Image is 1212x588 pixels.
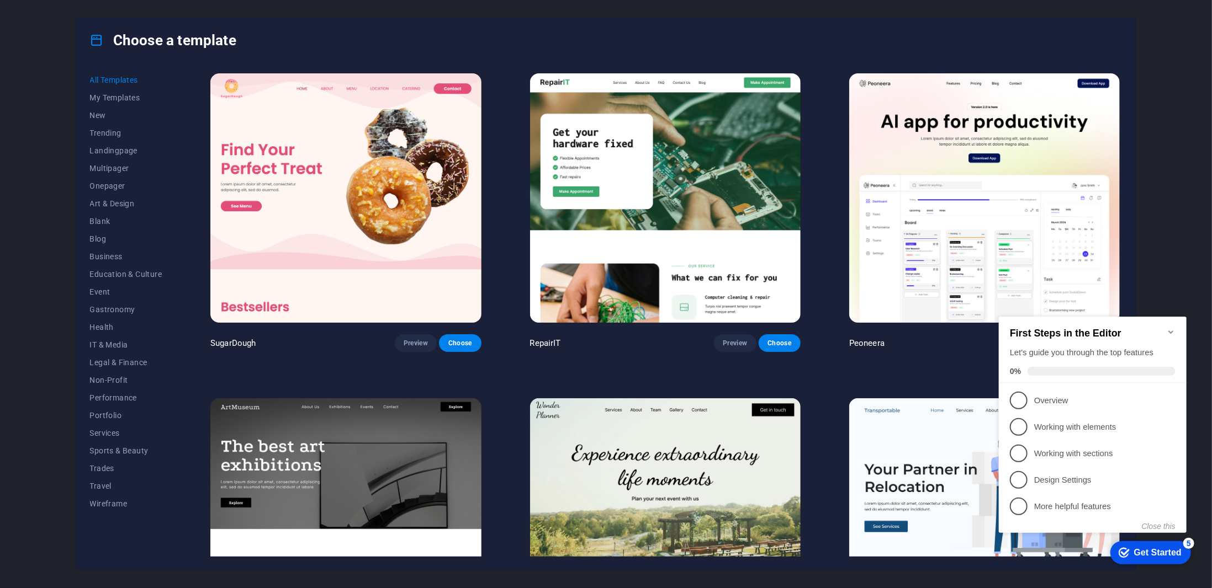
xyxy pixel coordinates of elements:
li: Working with elements [4,113,192,140]
p: More helpful features [40,200,172,212]
button: Travel [90,477,162,495]
span: Preview [723,339,747,348]
button: Art & Design [90,195,162,212]
span: Trending [90,129,162,137]
span: Travel [90,482,162,490]
span: Art & Design [90,199,162,208]
span: Multipager [90,164,162,173]
span: Blank [90,217,162,226]
button: Services [90,424,162,442]
span: 0% [15,66,33,75]
button: Blog [90,230,162,248]
p: Design Settings [40,174,172,185]
p: SugarDough [210,338,256,349]
p: Peoneera [849,338,885,349]
img: RepairIT [530,73,801,323]
div: Get Started 5 items remaining, 0% complete [116,240,197,264]
span: Non-Profit [90,376,162,384]
button: New [90,106,162,124]
span: Trades [90,464,162,473]
span: Education & Culture [90,270,162,279]
button: Event [90,283,162,301]
button: Onepager [90,177,162,195]
p: Overview [40,94,172,106]
button: Choose [439,334,481,352]
div: Let's guide you through the top features [15,46,181,58]
span: Services [90,429,162,437]
button: Choose [759,334,801,352]
p: Working with elements [40,121,172,132]
div: 5 [189,237,200,248]
p: RepairIT [530,338,561,349]
button: Education & Culture [90,265,162,283]
span: Portfolio [90,411,162,420]
button: Legal & Finance [90,354,162,371]
span: My Templates [90,93,162,102]
div: Get Started [140,247,187,257]
img: SugarDough [210,73,481,323]
button: My Templates [90,89,162,106]
span: Choose [768,339,792,348]
button: Preview [395,334,437,352]
span: Onepager [90,181,162,190]
span: Preview [404,339,428,348]
span: Blog [90,234,162,243]
button: Landingpage [90,142,162,159]
span: Gastronomy [90,305,162,314]
li: More helpful features [4,193,192,219]
button: Wireframe [90,495,162,512]
span: Health [90,323,162,332]
li: Overview [4,87,192,113]
span: Event [90,287,162,296]
button: Close this [147,221,181,230]
button: Non-Profit [90,371,162,389]
button: Preview [714,334,756,352]
button: Performance [90,389,162,407]
span: Choose [448,339,472,348]
img: Peoneera [849,73,1120,323]
button: IT & Media [90,336,162,354]
button: All Templates [90,71,162,89]
button: Blank [90,212,162,230]
span: New [90,111,162,120]
button: Health [90,318,162,336]
p: Working with sections [40,147,172,159]
button: Sports & Beauty [90,442,162,459]
button: Gastronomy [90,301,162,318]
span: Landingpage [90,146,162,155]
span: Performance [90,393,162,402]
h4: Choose a template [90,31,236,49]
span: Business [90,252,162,261]
span: Sports & Beauty [90,446,162,455]
div: Minimize checklist [172,27,181,36]
button: Trending [90,124,162,142]
button: Business [90,248,162,265]
span: Legal & Finance [90,358,162,367]
span: IT & Media [90,340,162,349]
button: Trades [90,459,162,477]
span: Wireframe [90,499,162,508]
button: Multipager [90,159,162,177]
li: Design Settings [4,166,192,193]
span: All Templates [90,76,162,84]
h2: First Steps in the Editor [15,27,181,39]
li: Working with sections [4,140,192,166]
button: Portfolio [90,407,162,424]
